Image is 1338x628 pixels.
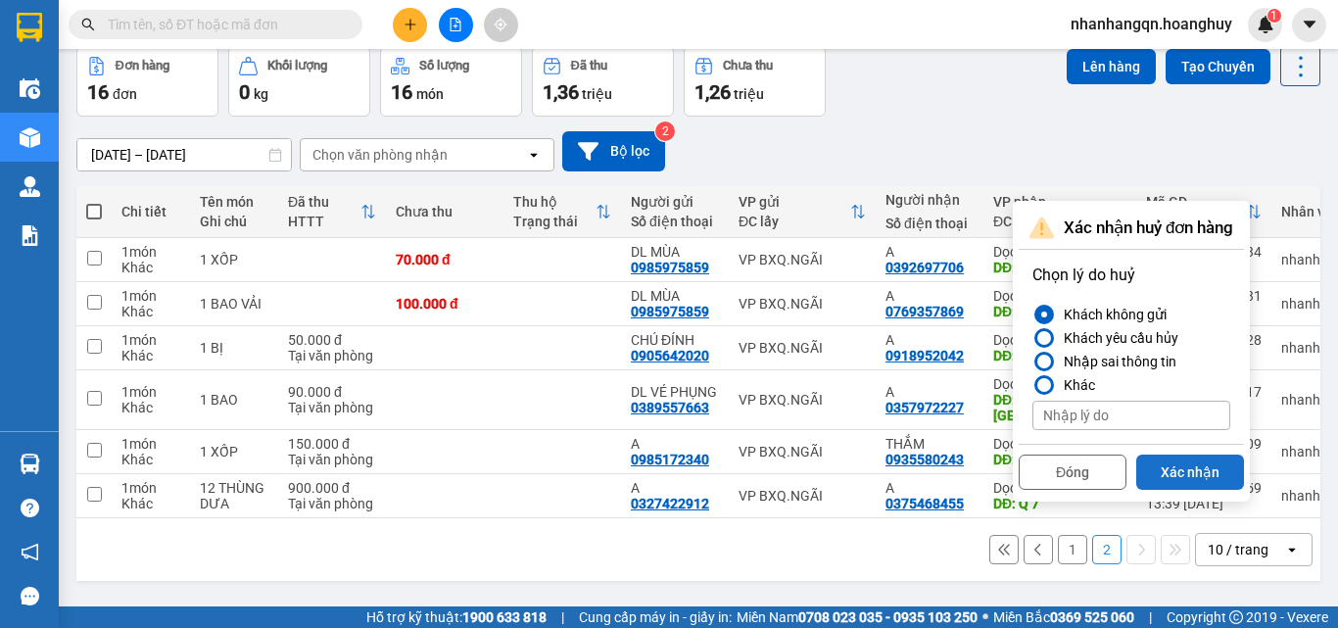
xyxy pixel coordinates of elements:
[121,480,180,496] div: 1 món
[885,216,974,231] div: Số điện thoại
[121,452,180,467] div: Khác
[288,452,376,467] div: Tại văn phòng
[993,606,1134,628] span: Miền Bắc
[393,8,427,42] button: plus
[494,18,507,31] span: aim
[121,436,180,452] div: 1 món
[885,384,974,400] div: A
[1166,49,1270,84] button: Tạo Chuyến
[239,80,250,104] span: 0
[631,452,709,467] div: 0985172340
[993,392,1126,423] div: DĐ: VĨNH LỘC
[631,496,709,511] div: 0327422912
[694,80,731,104] span: 1,26
[396,296,494,312] div: 100.000 đ
[396,252,494,267] div: 70.000 đ
[631,384,719,400] div: DL VÉ PHỤNG
[885,400,964,415] div: 0357972227
[121,304,180,319] div: Khác
[631,260,709,275] div: 0985975859
[631,332,719,348] div: CHÚ ĐÍNH
[419,59,469,72] div: Số lượng
[288,384,376,400] div: 90.000 đ
[1032,401,1230,430] input: Nhập lý do
[982,613,988,621] span: ⚪️
[1136,186,1271,238] th: Toggle SortBy
[121,204,180,219] div: Chi tiết
[87,80,109,104] span: 16
[20,225,40,246] img: solution-icon
[1032,264,1230,287] p: Chọn lý do huỷ
[267,59,327,72] div: Khối lượng
[993,332,1126,348] div: Dọc Đường
[1229,610,1243,624] span: copyright
[885,260,964,275] div: 0392697706
[579,606,732,628] span: Cung cấp máy in - giấy in:
[885,192,974,208] div: Người nhận
[288,496,376,511] div: Tại văn phòng
[503,186,621,238] th: Toggle SortBy
[993,348,1126,363] div: DĐ: BÀ ĐIỂM
[288,436,376,452] div: 150.000 đ
[1267,9,1281,23] sup: 1
[121,332,180,348] div: 1 món
[582,86,612,102] span: triệu
[20,454,40,474] img: warehouse-icon
[739,214,850,229] div: ĐC lấy
[288,194,360,210] div: Đã thu
[737,606,978,628] span: Miền Nam
[1056,350,1176,373] div: Nhập sai thông tin
[993,480,1126,496] div: Dọc Đường
[77,139,291,170] input: Select a date range.
[993,260,1126,275] div: DĐ: BÀ ĐIỂM
[526,147,542,163] svg: open
[76,46,218,117] button: Đơn hàng16đơn
[993,304,1126,319] div: DĐ: VINH XLOOJC
[885,244,974,260] div: A
[1050,609,1134,625] strong: 0369 525 060
[1055,12,1248,36] span: nhanhangqn.hoanghuy
[571,59,607,72] div: Đã thu
[885,304,964,319] div: 0769357869
[1056,303,1167,326] div: Khách không gửi
[1146,496,1262,511] div: 13:39 [DATE]
[885,452,964,467] div: 0935580243
[312,145,448,165] div: Chọn văn phòng nhận
[1208,540,1268,559] div: 10 / trang
[121,384,180,400] div: 1 món
[798,609,978,625] strong: 0708 023 035 - 0935 103 250
[21,543,39,561] span: notification
[121,244,180,260] div: 1 món
[1270,9,1277,23] span: 1
[380,46,522,117] button: Số lượng16món
[121,288,180,304] div: 1 món
[631,480,719,496] div: A
[723,59,773,72] div: Chưa thu
[631,244,719,260] div: DL MÙA
[734,86,764,102] span: triệu
[983,186,1136,238] th: Toggle SortBy
[121,260,180,275] div: Khác
[200,392,268,408] div: 1 BAO
[81,18,95,31] span: search
[21,587,39,605] span: message
[200,214,268,229] div: Ghi chú
[288,332,376,348] div: 50.000 đ
[20,78,40,99] img: warehouse-icon
[885,480,974,496] div: A
[200,252,268,267] div: 1 XỐP
[631,288,719,304] div: DL MÙA
[885,332,974,348] div: A
[21,499,39,517] span: question-circle
[200,194,268,210] div: Tên món
[655,121,675,141] sup: 2
[396,204,494,219] div: Chưa thu
[1058,535,1087,564] button: 1
[543,80,579,104] span: 1,36
[121,348,180,363] div: Khác
[993,288,1126,304] div: Dọc Đường
[993,436,1126,452] div: Dọc Đường
[391,80,412,104] span: 16
[113,86,137,102] span: đơn
[1284,542,1300,557] svg: open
